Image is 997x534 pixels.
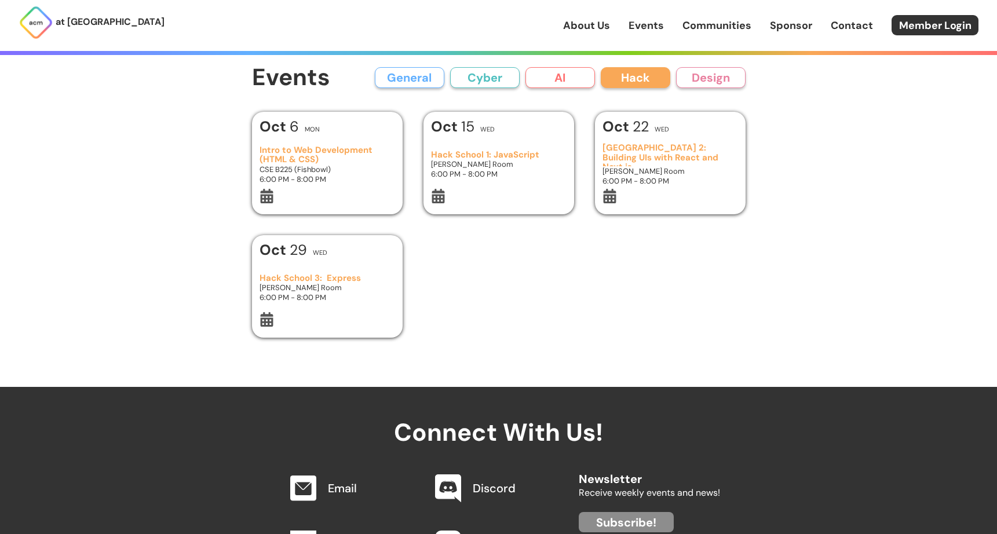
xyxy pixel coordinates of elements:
img: ACM Logo [19,5,53,40]
h3: [GEOGRAPHIC_DATA] 2: Building UIs with React and Next.js [602,143,737,166]
a: About Us [563,18,610,33]
h3: CSE B225 (Fishbowl) [260,164,395,174]
h2: Connect With Us! [277,387,720,446]
p: Receive weekly events and news! [579,485,720,500]
a: Discord [473,481,516,496]
h3: 6:00 PM - 8:00 PM [431,169,566,179]
h3: Hack School 1: JavaScript [431,150,566,160]
button: Hack [601,67,670,88]
b: Oct [602,117,633,136]
a: at [GEOGRAPHIC_DATA] [19,5,165,40]
button: Cyber [450,67,520,88]
a: Member Login [892,15,978,35]
button: AI [525,67,595,88]
img: Email [290,476,316,501]
h1: 15 [431,119,474,134]
p: at [GEOGRAPHIC_DATA] [56,14,165,30]
h3: 6:00 PM - 8:00 PM [602,176,737,186]
img: Discord [435,474,461,503]
h3: Hack School 3: Express [260,273,395,283]
h2: Wed [655,126,669,133]
b: Oct [260,240,290,259]
h3: [PERSON_NAME] Room [602,166,737,176]
h1: 6 [260,119,299,134]
h3: [PERSON_NAME] Room [431,159,566,169]
b: Oct [260,117,290,136]
a: Sponsor [770,18,812,33]
h2: Wed [480,126,495,133]
button: General [375,67,444,88]
h3: [PERSON_NAME] Room [260,283,395,292]
a: Communities [682,18,751,33]
h1: Events [252,65,330,91]
h2: Wed [313,250,327,256]
a: Contact [831,18,873,33]
h3: 6:00 PM - 8:00 PM [260,292,395,302]
button: Design [676,67,746,88]
h2: Mon [305,126,320,133]
a: Subscribe! [579,512,674,532]
h1: 29 [260,243,307,257]
a: Email [328,481,357,496]
h1: 22 [602,119,649,134]
a: Events [629,18,664,33]
h3: 6:00 PM - 8:00 PM [260,174,395,184]
h2: Newsletter [579,461,720,485]
h3: Intro to Web Development (HTML & CSS) [260,145,395,164]
b: Oct [431,117,461,136]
